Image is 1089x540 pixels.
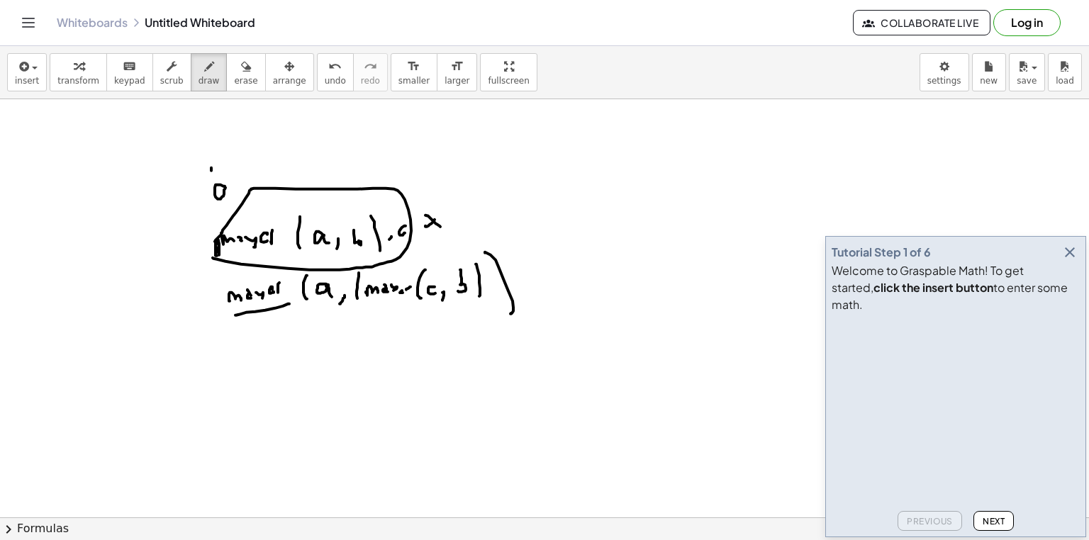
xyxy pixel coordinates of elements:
[480,53,537,91] button: fullscreen
[273,76,306,86] span: arrange
[1017,76,1037,86] span: save
[407,58,420,75] i: format_size
[191,53,228,91] button: draw
[152,53,191,91] button: scrub
[488,76,529,86] span: fullscreen
[114,76,145,86] span: keypad
[317,53,354,91] button: undoundo
[57,16,128,30] a: Whiteboards
[199,76,220,86] span: draw
[927,76,961,86] span: settings
[832,262,1080,313] div: Welcome to Graspable Math! To get started, to enter some math.
[353,53,388,91] button: redoredo
[57,76,99,86] span: transform
[450,58,464,75] i: format_size
[17,11,40,34] button: Toggle navigation
[445,76,469,86] span: larger
[160,76,184,86] span: scrub
[920,53,969,91] button: settings
[123,58,136,75] i: keyboard
[980,76,998,86] span: new
[972,53,1006,91] button: new
[106,53,153,91] button: keyboardkeypad
[364,58,377,75] i: redo
[50,53,107,91] button: transform
[361,76,380,86] span: redo
[853,10,990,35] button: Collaborate Live
[973,511,1014,531] button: Next
[226,53,265,91] button: erase
[328,58,342,75] i: undo
[325,76,346,86] span: undo
[234,76,257,86] span: erase
[983,516,1005,527] span: Next
[1056,76,1074,86] span: load
[832,244,931,261] div: Tutorial Step 1 of 6
[391,53,437,91] button: format_sizesmaller
[993,9,1061,36] button: Log in
[865,16,978,29] span: Collaborate Live
[15,76,39,86] span: insert
[1009,53,1045,91] button: save
[873,280,993,295] b: click the insert button
[265,53,314,91] button: arrange
[437,53,477,91] button: format_sizelarger
[7,53,47,91] button: insert
[398,76,430,86] span: smaller
[1048,53,1082,91] button: load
